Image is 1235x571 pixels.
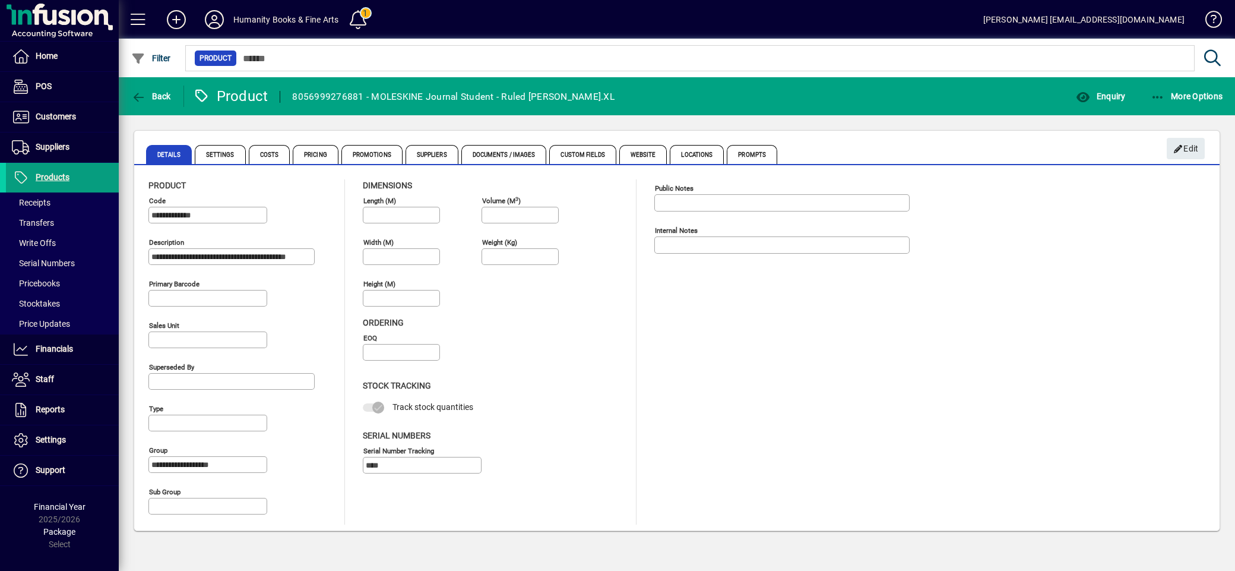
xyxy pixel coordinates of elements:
[406,145,458,164] span: Suppliers
[363,431,430,440] span: Serial Numbers
[392,402,473,412] span: Track stock quantities
[6,72,119,102] a: POS
[148,181,186,190] span: Product
[6,42,119,71] a: Home
[292,87,615,106] div: 8056999276881 - MOLESKINE Journal Student - Ruled [PERSON_NAME].XL
[12,279,60,288] span: Pricebooks
[670,145,724,164] span: Locations
[36,374,54,384] span: Staff
[131,53,171,63] span: Filter
[1196,2,1220,41] a: Knowledge Base
[1167,138,1205,159] button: Edit
[146,145,192,164] span: Details
[149,488,180,496] mat-label: Sub group
[149,238,184,247] mat-label: Description
[128,86,174,107] button: Back
[293,145,338,164] span: Pricing
[6,395,119,425] a: Reports
[1148,86,1226,107] button: More Options
[6,273,119,294] a: Pricebooks
[43,527,75,537] span: Package
[1076,92,1125,101] span: Enquiry
[6,102,119,132] a: Customers
[195,145,246,164] span: Settings
[36,81,52,91] span: POS
[1073,86,1128,107] button: Enquiry
[149,321,179,330] mat-label: Sales unit
[363,318,404,327] span: Ordering
[195,9,233,30] button: Profile
[157,9,195,30] button: Add
[6,253,119,273] a: Serial Numbers
[36,344,73,354] span: Financials
[36,465,65,475] span: Support
[12,258,75,268] span: Serial Numbers
[363,181,412,190] span: Dimensions
[363,381,431,390] span: Stock Tracking
[655,184,693,193] mat-label: Public Notes
[363,334,377,342] mat-label: EOQ
[461,145,547,164] span: Documents / Images
[1151,92,1223,101] span: More Options
[131,92,171,101] span: Back
[149,405,163,413] mat-label: Type
[619,145,667,164] span: Website
[363,238,394,247] mat-label: Width (m)
[36,51,58,61] span: Home
[6,425,119,455] a: Settings
[6,294,119,314] a: Stocktakes
[6,133,119,162] a: Suppliers
[128,48,174,69] button: Filter
[482,238,517,247] mat-label: Weight (Kg)
[36,172,69,182] span: Products
[983,10,1185,29] div: [PERSON_NAME] [EMAIL_ADDRESS][DOMAIN_NAME]
[341,145,403,164] span: Promotions
[193,87,268,106] div: Product
[36,435,66,444] span: Settings
[149,280,199,288] mat-label: Primary barcode
[6,233,119,253] a: Write Offs
[655,226,698,235] mat-label: Internal Notes
[233,10,339,29] div: Humanity Books & Fine Arts
[199,52,232,64] span: Product
[727,145,777,164] span: Prompts
[119,86,184,107] app-page-header-button: Back
[6,335,119,364] a: Financials
[482,197,521,205] mat-label: Volume (m )
[549,145,616,164] span: Custom Fields
[34,502,85,512] span: Financial Year
[149,363,194,371] mat-label: Superseded by
[363,446,434,455] mat-label: Serial Number tracking
[12,198,50,207] span: Receipts
[36,112,76,121] span: Customers
[249,145,290,164] span: Costs
[12,218,54,228] span: Transfers
[515,195,518,201] sup: 3
[363,197,396,205] mat-label: Length (m)
[149,197,166,205] mat-label: Code
[36,405,65,414] span: Reports
[6,456,119,485] a: Support
[1173,139,1199,159] span: Edit
[6,314,119,334] a: Price Updates
[12,299,60,308] span: Stocktakes
[36,142,69,152] span: Suppliers
[149,446,167,455] mat-label: Group
[363,280,395,288] mat-label: Height (m)
[6,213,119,233] a: Transfers
[12,238,56,248] span: Write Offs
[6,365,119,395] a: Staff
[12,319,70,329] span: Price Updates
[6,193,119,213] a: Receipts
